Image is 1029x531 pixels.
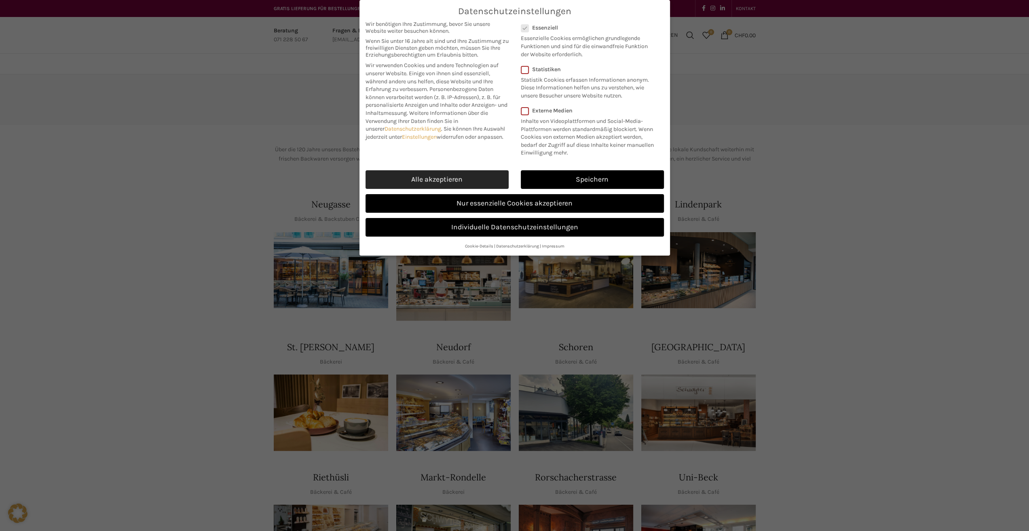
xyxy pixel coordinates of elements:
span: Sie können Ihre Auswahl jederzeit unter widerrufen oder anpassen. [366,125,505,140]
a: Einstellungen [402,133,437,140]
p: Inhalte von Videoplattformen und Social-Media-Plattformen werden standardmäßig blockiert. Wenn Co... [521,114,659,157]
span: Wenn Sie unter 16 Jahre alt sind und Ihre Zustimmung zu freiwilligen Diensten geben möchten, müss... [366,38,509,58]
a: Speichern [521,170,664,189]
a: Datenschutzerklärung [496,243,539,249]
a: Nur essenzielle Cookies akzeptieren [366,194,664,213]
label: Externe Medien [521,107,659,114]
a: Impressum [542,243,564,249]
span: Wir verwenden Cookies und andere Technologien auf unserer Website. Einige von ihnen sind essenzie... [366,62,499,93]
p: Essenzielle Cookies ermöglichen grundlegende Funktionen und sind für die einwandfreie Funktion de... [521,31,653,58]
span: Personenbezogene Daten können verarbeitet werden (z. B. IP-Adressen), z. B. für personalisierte A... [366,86,507,116]
label: Essenziell [521,24,653,31]
a: Datenschutzerklärung [385,125,441,132]
a: Cookie-Details [465,243,493,249]
span: Wir benötigen Ihre Zustimmung, bevor Sie unsere Website weiter besuchen können. [366,21,509,34]
span: Weitere Informationen über die Verwendung Ihrer Daten finden Sie in unserer . [366,110,488,132]
a: Individuelle Datenschutzeinstellungen [366,218,664,237]
a: Alle akzeptieren [366,170,509,189]
span: Datenschutzeinstellungen [458,6,571,17]
label: Statistiken [521,66,653,73]
p: Statistik Cookies erfassen Informationen anonym. Diese Informationen helfen uns zu verstehen, wie... [521,73,653,100]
